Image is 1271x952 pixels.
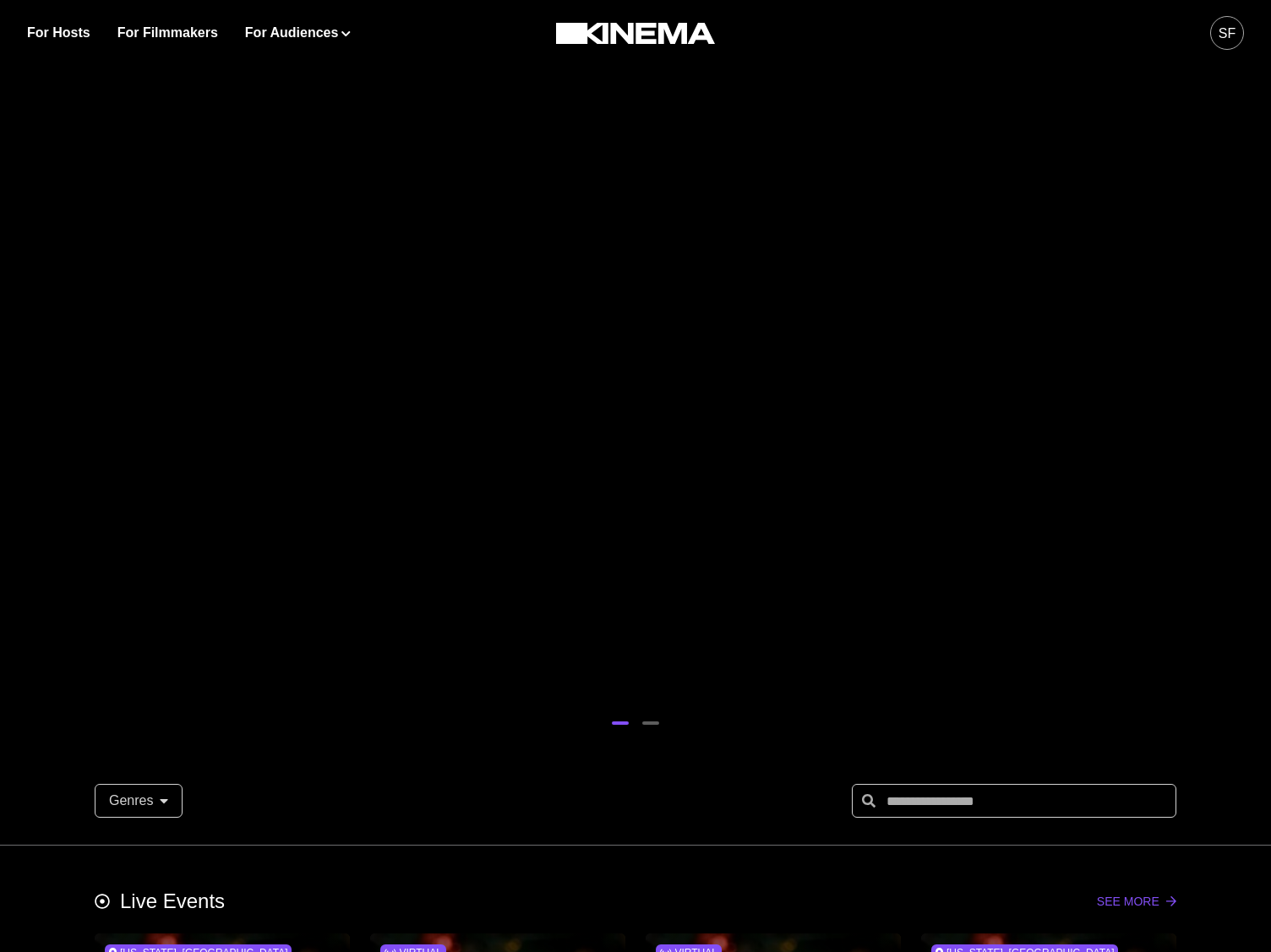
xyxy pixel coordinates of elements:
button: Genres [95,784,183,818]
a: For Hosts [27,23,90,43]
a: See more [1097,895,1176,908]
a: For Filmmakers [117,23,218,43]
p: Live Events [120,886,225,917]
div: SF [1219,24,1236,44]
button: For Audiences [245,23,351,43]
